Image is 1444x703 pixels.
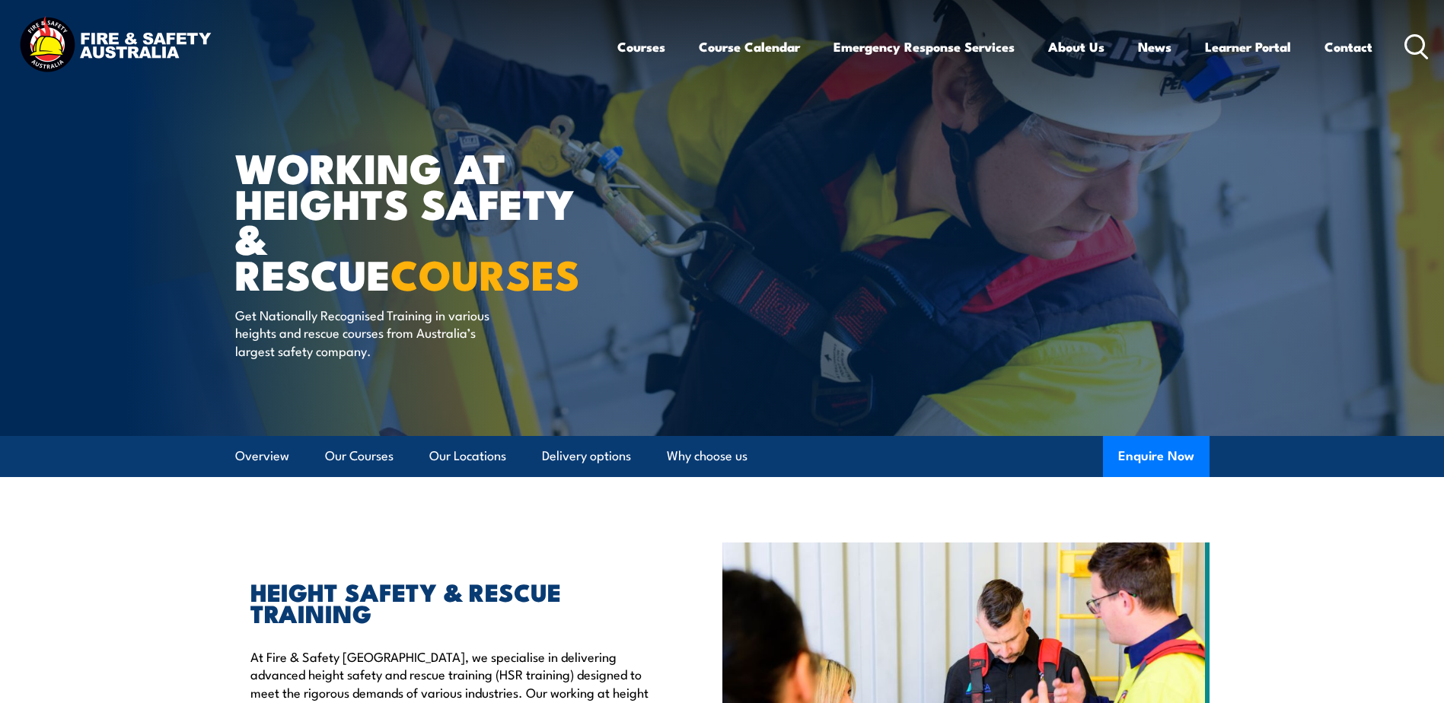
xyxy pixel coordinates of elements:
a: Learner Portal [1205,27,1291,67]
a: News [1138,27,1171,67]
p: Get Nationally Recognised Training in various heights and rescue courses from Australia’s largest... [235,306,513,359]
a: Our Locations [429,436,506,476]
a: Contact [1324,27,1372,67]
a: Course Calendar [699,27,800,67]
a: Emergency Response Services [834,27,1015,67]
a: About Us [1048,27,1105,67]
a: Why choose us [667,436,748,476]
strong: COURSES [390,241,580,304]
h2: HEIGHT SAFETY & RESCUE TRAINING [250,581,652,623]
a: Our Courses [325,436,394,476]
a: Delivery options [542,436,631,476]
button: Enquire Now [1103,436,1210,477]
a: Overview [235,436,289,476]
h1: WORKING AT HEIGHTS SAFETY & RESCUE [235,149,611,291]
a: Courses [617,27,665,67]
